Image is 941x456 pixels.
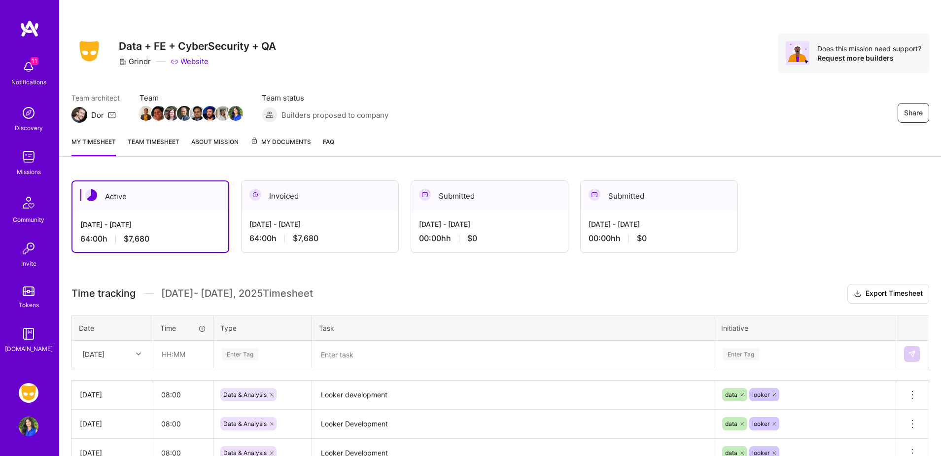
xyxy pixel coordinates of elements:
[262,107,278,123] img: Builders proposed to company
[119,58,127,66] i: icon CompanyGray
[160,323,206,333] div: Time
[216,105,229,122] a: Team Member Avatar
[20,20,39,37] img: logo
[165,105,178,122] a: Team Member Avatar
[242,181,398,211] div: Invoiced
[23,286,35,296] img: tokens
[16,383,41,403] a: Grindr: Data + FE + CyberSecurity + QA
[467,233,477,244] span: $0
[204,105,216,122] a: Team Member Avatar
[191,137,239,156] a: About Mission
[249,219,390,229] div: [DATE] - [DATE]
[71,107,87,123] img: Team Architect
[589,219,730,229] div: [DATE] - [DATE]
[19,57,38,77] img: bell
[250,137,311,156] a: My Documents
[21,258,36,269] div: Invite
[5,344,53,354] div: [DOMAIN_NAME]
[161,287,313,300] span: [DATE] - [DATE] , 2025 Timesheet
[262,93,388,103] span: Team status
[151,106,166,121] img: Team Member Avatar
[108,111,116,119] i: icon Mail
[786,41,809,65] img: Avatar
[637,233,647,244] span: $0
[589,189,600,201] img: Submitted
[589,233,730,244] div: 00:00h h
[71,287,136,300] span: Time tracking
[177,106,192,121] img: Team Member Avatar
[898,103,929,123] button: Share
[72,181,228,211] div: Active
[13,214,44,225] div: Community
[119,56,151,67] div: Grindr
[721,323,889,333] div: Initiative
[854,289,862,299] i: icon Download
[19,147,38,167] img: teamwork
[215,106,230,121] img: Team Member Avatar
[153,411,213,437] input: HH:MM
[223,420,267,427] span: Data & Analysis
[153,382,213,408] input: HH:MM
[124,234,149,244] span: $7,680
[19,417,38,436] img: User Avatar
[82,349,105,359] div: [DATE]
[725,420,737,427] span: data
[154,341,212,367] input: HH:MM
[725,391,737,398] span: data
[16,417,41,436] a: User Avatar
[19,300,39,310] div: Tokens
[222,347,258,362] div: Enter Tag
[312,316,714,340] th: Task
[139,106,153,121] img: Team Member Avatar
[71,93,120,103] span: Team architect
[581,181,737,211] div: Submitted
[191,105,204,122] a: Team Member Avatar
[178,105,191,122] a: Team Member Avatar
[293,233,318,244] span: $7,680
[249,189,261,201] img: Invoiced
[723,347,759,362] div: Enter Tag
[323,137,334,156] a: FAQ
[281,110,388,120] span: Builders proposed to company
[19,324,38,344] img: guide book
[71,38,107,65] img: Company Logo
[249,233,390,244] div: 64:00 h
[15,123,43,133] div: Discovery
[419,233,560,244] div: 00:00h h
[136,351,141,356] i: icon Chevron
[847,284,929,304] button: Export Timesheet
[17,167,41,177] div: Missions
[904,108,923,118] span: Share
[80,219,220,230] div: [DATE] - [DATE]
[139,105,152,122] a: Team Member Avatar
[80,419,145,429] div: [DATE]
[139,93,242,103] span: Team
[223,391,267,398] span: Data & Analysis
[190,106,205,121] img: Team Member Avatar
[17,191,40,214] img: Community
[419,189,431,201] img: Submitted
[908,350,916,358] img: Submit
[85,189,97,201] img: Active
[817,53,921,63] div: Request more builders
[250,137,311,147] span: My Documents
[11,77,46,87] div: Notifications
[817,44,921,53] div: Does this mission need support?
[171,56,209,67] a: Website
[19,103,38,123] img: discovery
[152,105,165,122] a: Team Member Avatar
[80,234,220,244] div: 64:00 h
[91,110,104,120] div: Dor
[313,382,713,409] textarea: Looker development
[213,316,312,340] th: Type
[71,137,116,156] a: My timesheet
[229,105,242,122] a: Team Member Avatar
[419,219,560,229] div: [DATE] - [DATE]
[752,391,769,398] span: looker
[119,40,276,52] h3: Data + FE + CyberSecurity + QA
[19,383,38,403] img: Grindr: Data + FE + CyberSecurity + QA
[411,181,568,211] div: Submitted
[19,239,38,258] img: Invite
[203,106,217,121] img: Team Member Avatar
[80,389,145,400] div: [DATE]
